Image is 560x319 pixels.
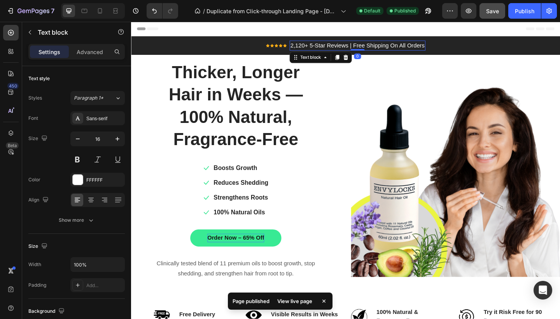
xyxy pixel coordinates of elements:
p: Strengthens Roots [89,187,149,197]
button: Show more [28,213,125,227]
span: / [203,7,205,15]
strong: 100% Natural Oils [89,204,145,211]
input: Auto [71,258,124,272]
div: Open Intercom Messenger [534,281,552,300]
div: Add... [86,282,123,289]
button: Publish [508,3,541,19]
p: 7 [51,6,54,16]
p: Text block [38,28,104,37]
p: Reduces Shedding [89,170,149,181]
div: Text style [28,75,50,82]
span: Published [394,7,416,14]
p: Boosts Growth [89,154,149,165]
div: 450 [7,83,19,89]
img: Alt Image [239,50,467,278]
button: 7 [3,3,58,19]
div: Size [28,133,49,144]
p: Order Now – 65% Off [83,231,145,240]
p: Advanced [77,48,103,56]
div: Font [28,115,38,122]
div: Publish [515,7,534,15]
div: Width [28,261,41,268]
div: 0 [242,35,250,41]
h2: Thicker, Longer Hair in Weeks — 100% Natural, Fragrance-Free [26,42,201,141]
div: Rich Text Editor. Editing area: main [83,231,145,240]
div: Sans-serif [86,115,123,122]
div: Padding [28,282,46,289]
div: Show more [59,216,95,224]
iframe: Design area [131,22,560,319]
div: Align [28,195,50,205]
div: View live page [273,296,317,307]
div: Text block [182,35,208,42]
p: Settings [38,48,60,56]
div: Undo/Redo [147,3,178,19]
button: Save [479,3,505,19]
div: Beta [6,142,19,149]
div: Size [28,241,49,252]
div: Background [28,306,66,317]
button: Paragraph 1* [70,91,125,105]
span: Save [486,8,499,14]
div: Styles [28,95,42,102]
a: Rich Text Editor. Editing area: main [64,226,163,245]
div: Color [28,176,40,183]
p: Clinically tested blend of 11 premium oils to boost growth, stop shedding, and strengthen hair fr... [27,258,201,280]
span: Paragraph 1* [74,95,103,102]
p: Page published [233,297,269,305]
div: FFFFFF [86,177,123,184]
span: Default [364,7,380,14]
span: Duplicate from Click-through Landing Page - [DATE] 09:33:11 [206,7,338,15]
